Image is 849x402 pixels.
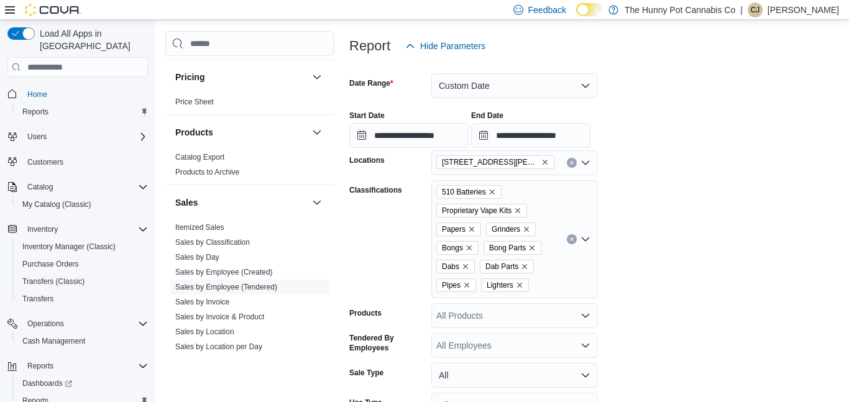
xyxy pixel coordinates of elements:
p: | [740,2,743,17]
button: Hide Parameters [400,34,490,58]
span: Operations [27,319,64,329]
button: Clear input [567,158,577,168]
span: Sales by Invoice [175,297,229,307]
span: Itemized Sales [175,222,224,232]
span: Bongs [442,242,463,254]
button: Remove Bong Parts from selection in this group [528,244,536,252]
input: Dark Mode [576,3,602,16]
button: Remove Grinders from selection in this group [523,226,530,233]
a: Price Sheet [175,98,214,106]
label: Date Range [349,78,393,88]
div: Christina Jarvis [748,2,763,17]
button: Remove Proprietary Vape Kits from selection in this group [514,207,521,214]
button: Catalog [2,178,153,196]
button: Remove Bongs from selection in this group [466,244,473,252]
a: Sales by Classification [175,238,250,247]
span: Customers [22,154,148,170]
h3: Sales [175,196,198,209]
button: Remove 510 Batteries from selection in this group [489,188,496,196]
button: Inventory [2,221,153,238]
span: Cash Management [22,336,85,346]
button: Home [2,85,153,103]
button: Open list of options [581,234,590,244]
span: Dashboards [17,376,148,391]
a: Home [22,87,52,102]
button: Transfers [12,290,153,308]
label: Products [349,308,382,318]
a: Sales by Product [175,357,232,366]
span: Home [22,86,148,101]
button: Products [175,126,307,139]
a: Dashboards [12,375,153,392]
button: Sales [175,196,307,209]
span: Proprietary Vape Kits [436,204,527,217]
span: 510 Batteries [436,185,502,199]
span: Papers [436,222,481,236]
span: Feedback [528,4,566,16]
button: Cash Management [12,332,153,350]
span: Customers [27,157,63,167]
a: Purchase Orders [17,257,84,272]
span: [STREET_ADDRESS][PERSON_NAME] [442,156,539,168]
span: Operations [22,316,148,331]
span: Catalog Export [175,152,224,162]
button: Pricing [310,70,324,85]
span: Dab Parts [485,260,518,273]
span: CJ [751,2,760,17]
button: Reports [12,103,153,121]
span: Sales by Classification [175,237,250,247]
button: Products [310,125,324,140]
button: Purchase Orders [12,255,153,273]
button: Reports [22,359,58,373]
span: My Catalog (Classic) [22,199,91,209]
span: Proprietary Vape Kits [442,204,512,217]
a: Cash Management [17,334,90,349]
a: Sales by Invoice [175,298,229,306]
a: Reports [17,104,53,119]
a: Customers [22,155,68,170]
p: [PERSON_NAME] [768,2,839,17]
span: Dashboards [22,378,72,388]
span: Users [27,132,47,142]
button: Inventory Manager (Classic) [12,238,153,255]
button: Remove 3850 Sheppard Ave E from selection in this group [541,158,549,166]
button: Remove Papers from selection in this group [468,226,475,233]
span: Inventory [22,222,148,237]
button: Inventory [22,222,63,237]
button: Catalog [22,180,58,194]
span: Home [27,89,47,99]
button: My Catalog (Classic) [12,196,153,213]
button: Transfers (Classic) [12,273,153,290]
span: Purchase Orders [22,259,79,269]
span: Pipes [436,278,476,292]
a: Sales by Invoice & Product [175,313,264,321]
span: Grinders [486,222,536,236]
span: My Catalog (Classic) [17,197,148,212]
span: Catalog [22,180,148,194]
span: Load All Apps in [GEOGRAPHIC_DATA] [35,27,148,52]
span: Transfers [22,294,53,304]
span: Inventory [27,224,58,234]
span: Sales by Day [175,252,219,262]
span: Transfers [17,291,148,306]
span: Sales by Employee (Tendered) [175,282,277,292]
span: Reports [17,104,148,119]
button: Reports [2,357,153,375]
a: Dashboards [17,376,77,391]
button: Clear input [567,234,577,244]
div: Products [165,150,334,185]
div: Pricing [165,94,334,114]
button: Open list of options [581,340,590,350]
span: Sales by Location per Day [175,342,262,352]
span: Products to Archive [175,167,239,177]
p: The Hunny Pot Cannabis Co [625,2,735,17]
button: All [431,363,598,388]
button: Remove Dab Parts from selection in this group [521,263,528,270]
label: End Date [471,111,503,121]
button: Sales [310,195,324,210]
span: Hide Parameters [420,40,485,52]
label: Classifications [349,185,402,195]
span: Inventory Manager (Classic) [17,239,148,254]
a: Inventory Manager (Classic) [17,239,121,254]
span: Users [22,129,148,144]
